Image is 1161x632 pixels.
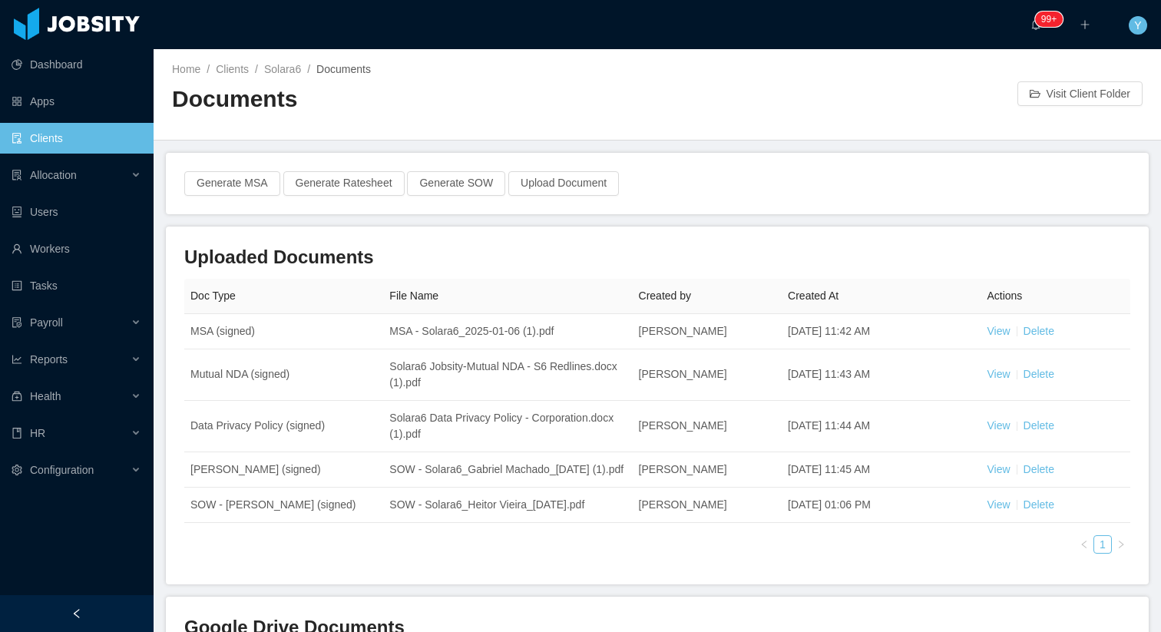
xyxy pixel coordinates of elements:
[1024,419,1054,432] a: Delete
[316,63,371,75] span: Documents
[1080,19,1090,30] i: icon: plus
[508,171,619,196] button: Upload Document
[30,316,63,329] span: Payroll
[1112,535,1130,554] li: Next Page
[184,314,383,349] td: MSA (signed)
[1094,536,1111,553] a: 1
[207,63,210,75] span: /
[12,49,141,80] a: icon: pie-chartDashboard
[30,169,77,181] span: Allocation
[307,63,310,75] span: /
[12,465,22,475] i: icon: setting
[782,452,981,488] td: [DATE] 11:45 AM
[12,354,22,365] i: icon: line-chart
[1024,325,1054,337] a: Delete
[987,463,1010,475] a: View
[12,428,22,438] i: icon: book
[184,245,1130,270] h3: Uploaded Documents
[389,290,438,302] span: File Name
[987,419,1010,432] a: View
[216,63,249,75] a: Clients
[633,488,782,523] td: [PERSON_NAME]
[1093,535,1112,554] li: 1
[383,452,632,488] td: SOW - Solara6_Gabriel Machado_[DATE] (1).pdf
[184,401,383,452] td: Data Privacy Policy (signed)
[987,368,1010,380] a: View
[782,401,981,452] td: [DATE] 11:44 AM
[30,464,94,476] span: Configuration
[1024,368,1054,380] a: Delete
[264,63,301,75] a: Solara6
[1075,535,1093,554] li: Previous Page
[184,349,383,401] td: Mutual NDA (signed)
[190,290,236,302] span: Doc Type
[782,488,981,523] td: [DATE] 01:06 PM
[782,349,981,401] td: [DATE] 11:43 AM
[12,86,141,117] a: icon: appstoreApps
[30,390,61,402] span: Health
[255,63,258,75] span: /
[1030,19,1041,30] i: icon: bell
[1035,12,1063,27] sup: 381
[12,170,22,180] i: icon: solution
[12,317,22,328] i: icon: file-protect
[12,197,141,227] a: icon: robotUsers
[1080,540,1089,549] i: icon: left
[633,401,782,452] td: [PERSON_NAME]
[1024,498,1054,511] a: Delete
[633,314,782,349] td: [PERSON_NAME]
[639,290,691,302] span: Created by
[30,427,45,439] span: HR
[12,233,141,264] a: icon: userWorkers
[1134,16,1141,35] span: Y
[407,171,505,196] button: Generate SOW
[283,171,405,196] button: Generate Ratesheet
[788,290,838,302] span: Created At
[1116,540,1126,549] i: icon: right
[987,290,1022,302] span: Actions
[383,401,632,452] td: Solara6 Data Privacy Policy - Corporation.docx (1).pdf
[987,498,1010,511] a: View
[1017,81,1143,106] button: icon: folder-openVisit Client Folder
[12,123,141,154] a: icon: auditClients
[184,171,280,196] button: Generate MSA
[184,488,383,523] td: SOW - [PERSON_NAME] (signed)
[184,452,383,488] td: [PERSON_NAME] (signed)
[12,270,141,301] a: icon: profileTasks
[12,391,22,402] i: icon: medicine-box
[633,349,782,401] td: [PERSON_NAME]
[383,314,632,349] td: MSA - Solara6_2025-01-06 (1).pdf
[383,349,632,401] td: Solara6 Jobsity-Mutual NDA - S6 Redlines.docx (1).pdf
[633,452,782,488] td: [PERSON_NAME]
[172,63,200,75] a: Home
[987,325,1010,337] a: View
[30,353,68,366] span: Reports
[172,84,657,115] h2: Documents
[383,488,632,523] td: SOW - Solara6_Heitor Vieira_[DATE].pdf
[782,314,981,349] td: [DATE] 11:42 AM
[1024,463,1054,475] a: Delete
